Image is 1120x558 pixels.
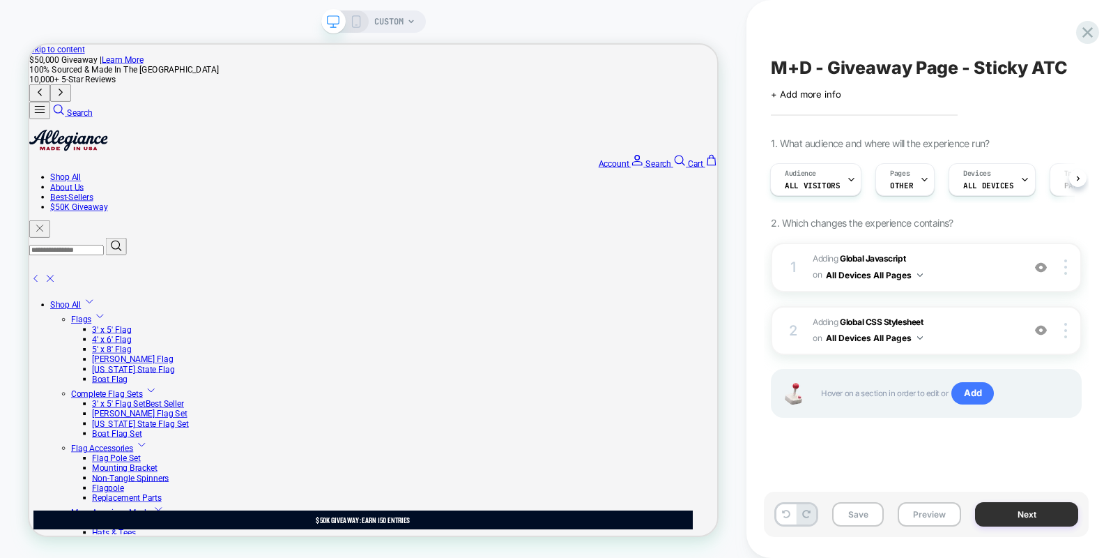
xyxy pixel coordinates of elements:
span: Devices [963,169,990,179]
a: Flag Pole Set [84,545,148,558]
span: 1. What audience and where will the experience run? [771,137,989,149]
a: Show links [154,459,171,472]
a: About Us [28,183,72,197]
a: [US_STATE] State Flag Set [84,499,213,512]
button: Next [28,53,56,76]
span: ALL DEVICES [963,181,1013,190]
a: Flags [56,360,83,373]
a: Learn More [96,13,152,27]
a: Best-Sellers [28,197,85,210]
a: [PERSON_NAME] Flag Set [84,485,210,499]
span: Page Load [1064,181,1105,190]
img: Joystick [779,383,807,405]
span: All Visitors [785,181,840,190]
a: $50K Giveaway [28,210,105,223]
span: Cart [878,152,898,165]
span: Best Seller [155,472,206,485]
span: CUSTOM [374,10,404,33]
a: Show links [72,340,89,354]
span: on [813,331,822,346]
a: [US_STATE] State Flag [84,426,194,439]
a: Complete Flag Sets [56,459,151,472]
img: close [1064,323,1067,338]
span: + Add more info [771,89,841,100]
a: Show links [141,531,158,545]
b: Global Javascript [840,253,905,264]
img: crossed eye [1035,262,1047,273]
a: [PERSON_NAME] Flag [84,413,192,426]
img: down arrow [917,336,923,340]
b: Global CSS Stylesheet [840,317,923,327]
span: Audience [785,169,816,179]
span: Trigger [1064,169,1091,179]
span: Account [759,152,799,165]
a: 5' x 8' Flag [84,400,136,413]
a: Cart [878,152,918,165]
span: on [813,267,822,282]
span: OTHER [890,181,913,190]
button: Next [975,502,1078,527]
span: Add [951,382,994,405]
a: Shop All [28,340,69,354]
a: Boat Flag Set [84,512,150,525]
a: Search [822,152,878,165]
span: 2. Which changes the experience contains? [771,217,953,229]
span: Hover on a section in order to edit or [821,382,1066,405]
span: M+D - Giveaway Page - Sticky ATC [771,57,1067,78]
a: 4' x 6' Flag [84,386,136,400]
button: Save [832,502,884,527]
a: Boat Flag [84,439,131,453]
img: down arrow [917,273,923,277]
a: Show links [86,360,102,373]
span: Adding [813,251,1015,284]
a: Account [759,152,822,165]
a: Flag Accessories [56,531,139,545]
a: 3' x 5' Flag [84,373,136,386]
img: close [1064,259,1067,275]
span: Search [50,84,84,98]
a: Search [31,84,84,98]
button: Search [102,257,130,280]
div: 1 [786,255,800,280]
a: 3' x 5' Flag SetBest Seller [84,472,206,485]
span: Search [822,152,856,165]
a: Shop All [28,170,69,183]
button: Preview [898,502,961,527]
span: Adding [813,315,1015,347]
div: 2 [786,318,800,343]
span: Pages [890,169,910,179]
button: All Devices All Pages [826,329,923,347]
a: Close [20,310,36,323]
img: crossed eye [1035,324,1047,336]
button: All Devices All Pages [826,266,923,284]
